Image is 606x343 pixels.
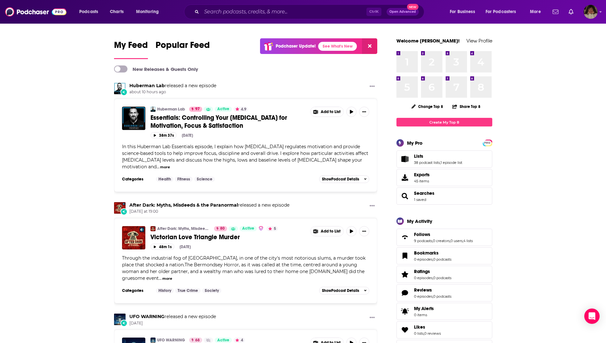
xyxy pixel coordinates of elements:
[114,202,126,214] a: After Dark: Myths, Misdeeds & the Paranormal
[481,7,525,17] button: open menu
[311,226,344,236] button: Show More Button
[182,133,193,138] div: [DATE]
[433,239,450,243] a: 0 creators
[160,164,170,170] button: more
[366,8,381,16] span: Ctrl K
[190,4,430,19] div: Search podcasts, credits, & more...
[414,172,430,178] span: Exports
[396,150,492,168] span: Lists
[389,10,416,13] span: Open Advanced
[396,118,492,126] a: Create My Top 8
[114,83,126,94] a: Huberman Lab
[414,331,424,336] a: 0 lists
[150,226,156,231] a: After Dark: Myths, Misdeeds & the Paranormal
[234,338,245,343] button: 4
[463,239,473,243] a: 4 lists
[150,107,156,112] img: Huberman Lab
[202,7,366,17] input: Search podcasts, credits, & more...
[414,306,434,311] span: My Alerts
[463,239,463,243] span: ,
[276,43,316,49] p: Podchaser Update!
[266,226,278,231] button: 5
[433,257,433,262] span: ,
[396,321,492,339] span: Likes
[156,40,210,54] span: Popular Feed
[396,266,492,283] span: Ratings
[433,294,451,299] a: 0 podcasts
[150,114,287,130] span: Essentials: Controlling Your [MEDICAL_DATA] for Motivation, Focus & Satisfaction
[79,7,98,16] span: Podcasts
[214,226,227,231] a: 80
[162,276,172,281] button: more
[396,38,460,44] a: Welcome [PERSON_NAME]!
[114,65,198,72] a: New Releases & Guests Only
[396,247,492,264] span: Bookmarks
[234,107,248,112] button: 4.9
[75,7,106,17] button: open menu
[399,192,411,201] a: Searches
[414,276,433,280] a: 0 episodes
[120,88,127,95] div: New Episode
[445,7,483,17] button: open menu
[399,307,411,316] span: My Alerts
[242,225,254,232] span: Active
[433,276,451,280] a: 0 podcasts
[414,232,473,237] a: Follows
[156,288,174,293] a: History
[215,107,232,112] a: Active
[122,288,151,293] h3: Categories
[114,314,126,325] a: UFO WARNING
[175,177,193,182] a: Fitness
[175,288,201,293] a: True Crime
[414,324,441,330] a: Likes
[195,106,200,112] span: 97
[484,140,491,145] a: PRO
[5,6,66,18] img: Podchaser - Follow, Share and Rate Podcasts
[424,331,441,336] a: 0 reviews
[122,107,145,130] img: Essentials: Controlling Your Dopamine for Motivation, Focus & Satisfaction
[367,202,377,210] button: Show More Button
[584,5,598,19] img: User Profile
[396,284,492,301] span: Reviews
[122,177,151,182] h3: Categories
[433,294,433,299] span: ,
[122,255,365,281] span: Through the industrial fog of [GEOGRAPHIC_DATA], in one of the city's most notorious slums, a mur...
[202,288,221,293] a: Society
[407,140,423,146] div: My Pro
[258,225,264,231] img: verified Badge
[150,114,306,130] a: Essentials: Controlling Your [MEDICAL_DATA] for Motivation, Focus & Satisfaction
[319,287,370,294] button: ShowPodcast Details
[414,287,432,293] span: Reviews
[120,320,127,327] div: New Episode
[132,7,167,17] button: open menu
[399,233,411,242] a: Follows
[157,226,210,231] a: After Dark: Myths, Misdeeds & the Paranormal
[396,229,492,246] span: Follows
[399,155,411,164] a: Lists
[159,275,162,281] span: ...
[157,164,159,170] span: ...
[450,7,475,16] span: For Business
[150,244,174,250] button: 48m 1s
[220,225,225,232] span: 80
[114,40,148,54] span: My Feed
[414,250,439,256] span: Bookmarks
[189,107,202,112] a: 97
[106,7,127,17] a: Charts
[414,324,425,330] span: Likes
[122,144,368,170] span: In this Huberman Lab Essentials episode, I explain how [MEDICAL_DATA] regulates motivation and pr...
[414,294,433,299] a: 0 episodes
[110,7,124,16] span: Charts
[150,132,177,138] button: 38m 37s
[452,100,481,113] button: Share Top 8
[399,325,411,334] a: Likes
[156,177,173,182] a: Health
[550,6,561,17] a: Show notifications dropdown
[414,179,430,183] span: 45 items
[129,321,216,326] span: [DATE]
